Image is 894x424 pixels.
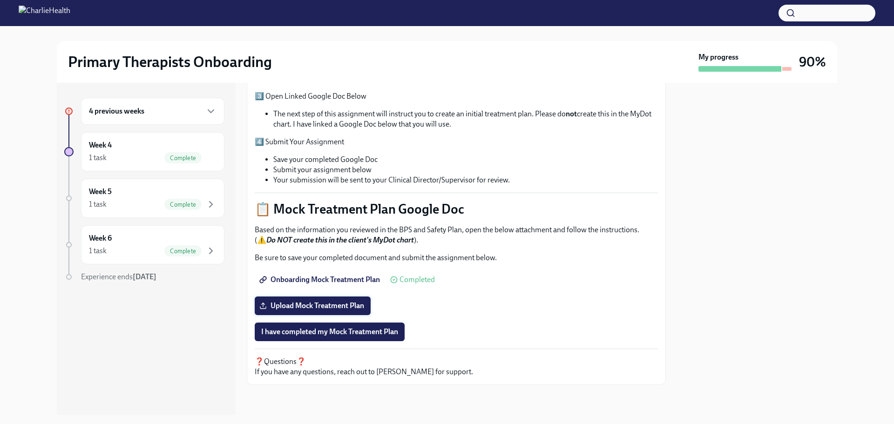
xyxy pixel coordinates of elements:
[273,175,658,185] li: Your submission will be sent to your Clinical Director/Supervisor for review.
[566,109,577,118] strong: not
[255,253,658,263] p: Be sure to save your completed document and submit the assignment below.
[89,106,144,116] h6: 4 previous weeks
[89,187,112,197] h6: Week 5
[68,53,272,71] h2: Primary Therapists Onboarding
[255,357,658,377] p: ❓Questions❓ If you have any questions, reach out to [PERSON_NAME] for support.
[255,201,658,217] p: 📋 Mock Treatment Plan Google Doc
[89,140,112,150] h6: Week 4
[261,301,364,310] span: Upload Mock Treatment Plan
[255,296,371,315] label: Upload Mock Treatment Plan
[261,275,380,284] span: Onboarding Mock Treatment Plan
[81,272,156,281] span: Experience ends
[799,54,826,70] h3: 90%
[64,132,224,171] a: Week 41 taskComplete
[89,233,112,243] h6: Week 6
[255,323,405,341] button: I have completed my Mock Treatment Plan
[255,91,658,101] p: 3️⃣ Open Linked Google Doc Below
[164,155,202,162] span: Complete
[89,246,107,256] div: 1 task
[400,276,435,283] span: Completed
[133,272,156,281] strong: [DATE]
[698,52,738,62] strong: My progress
[89,153,107,163] div: 1 task
[64,179,224,218] a: Week 51 taskComplete
[273,165,658,175] li: Submit your assignment below
[266,236,414,244] strong: Do NOT create this in the client's MyDot chart
[273,155,658,165] li: Save your completed Google Doc
[19,6,70,20] img: CharlieHealth
[89,199,107,209] div: 1 task
[273,109,658,129] li: The next step of this assignment will instruct you to create an initial treatment plan. Please do...
[255,225,658,245] p: Based on the information you reviewed in the BPS and Safety Plan, open the below attachment and f...
[164,201,202,208] span: Complete
[164,248,202,255] span: Complete
[64,225,224,264] a: Week 61 taskComplete
[81,98,224,125] div: 4 previous weeks
[261,327,398,337] span: I have completed my Mock Treatment Plan
[255,137,658,147] p: 4️⃣ Submit Your Assignment
[255,270,386,289] a: Onboarding Mock Treatment Plan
